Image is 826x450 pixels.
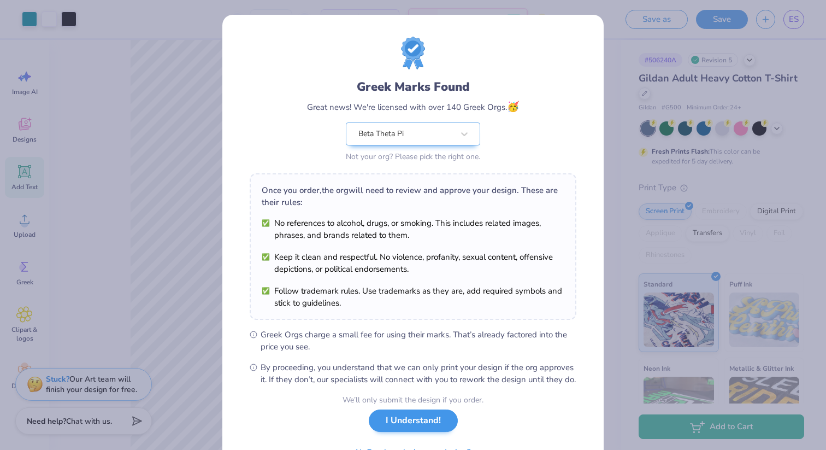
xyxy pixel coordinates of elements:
[307,100,519,114] div: Great news! We're licensed with over 140 Greek Orgs.
[261,361,576,385] span: By proceeding, you understand that we can only print your design if the org approves it. If they ...
[401,37,425,69] img: License badge
[262,251,564,275] li: Keep it clean and respectful. No violence, profanity, sexual content, offensive depictions, or po...
[262,285,564,309] li: Follow trademark rules. Use trademarks as they are, add required symbols and stick to guidelines.
[261,329,576,353] span: Greek Orgs charge a small fee for using their marks. That’s already factored into the price you see.
[262,217,564,241] li: No references to alcohol, drugs, or smoking. This includes related images, phrases, and brands re...
[343,394,483,406] div: We’ll only submit the design if you order.
[262,184,564,208] div: Once you order, the org will need to review and approve your design. These are their rules:
[507,100,519,113] span: 🥳
[346,151,480,162] div: Not your org? Please pick the right one.
[357,78,470,96] div: Greek Marks Found
[369,410,458,432] button: I Understand!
